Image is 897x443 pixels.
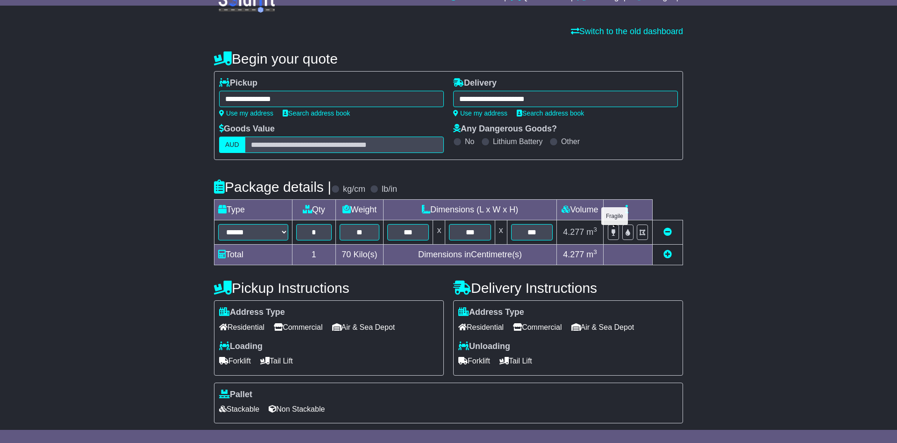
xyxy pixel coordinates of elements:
[593,226,597,233] sup: 3
[458,341,510,352] label: Unloading
[292,200,336,220] td: Qty
[513,320,562,334] span: Commercial
[382,184,397,195] label: lb/in
[663,250,672,259] a: Add new item
[335,200,384,220] td: Weight
[219,354,251,368] span: Forklift
[458,354,490,368] span: Forklift
[214,51,683,66] h4: Begin your quote
[495,220,507,245] td: x
[453,280,683,296] h4: Delivery Instructions
[219,341,263,352] label: Loading
[283,109,350,117] a: Search address book
[453,109,507,117] a: Use my address
[663,227,672,237] a: Remove this item
[214,280,444,296] h4: Pickup Instructions
[571,320,634,334] span: Air & Sea Depot
[453,78,497,88] label: Delivery
[453,124,557,134] label: Any Dangerous Goods?
[517,109,584,117] a: Search address book
[493,137,543,146] label: Lithium Battery
[343,184,365,195] label: kg/cm
[601,207,628,225] div: Fragile
[563,250,584,259] span: 4.277
[384,245,557,265] td: Dimensions in Centimetre(s)
[556,200,603,220] td: Volume
[219,307,285,318] label: Address Type
[214,200,292,220] td: Type
[465,137,474,146] label: No
[335,245,384,265] td: Kilo(s)
[593,248,597,255] sup: 3
[219,109,273,117] a: Use my address
[458,320,504,334] span: Residential
[499,354,532,368] span: Tail Lift
[586,250,597,259] span: m
[586,227,597,237] span: m
[433,220,445,245] td: x
[571,27,683,36] a: Switch to the old dashboard
[219,124,275,134] label: Goods Value
[292,245,336,265] td: 1
[561,137,580,146] label: Other
[219,137,245,153] label: AUD
[458,307,524,318] label: Address Type
[214,245,292,265] td: Total
[269,402,325,416] span: Non Stackable
[219,402,259,416] span: Stackable
[219,78,257,88] label: Pickup
[563,227,584,237] span: 4.277
[384,200,557,220] td: Dimensions (L x W x H)
[260,354,293,368] span: Tail Lift
[214,179,331,195] h4: Package details |
[219,320,264,334] span: Residential
[332,320,395,334] span: Air & Sea Depot
[219,390,252,400] label: Pallet
[274,320,322,334] span: Commercial
[342,250,351,259] span: 70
